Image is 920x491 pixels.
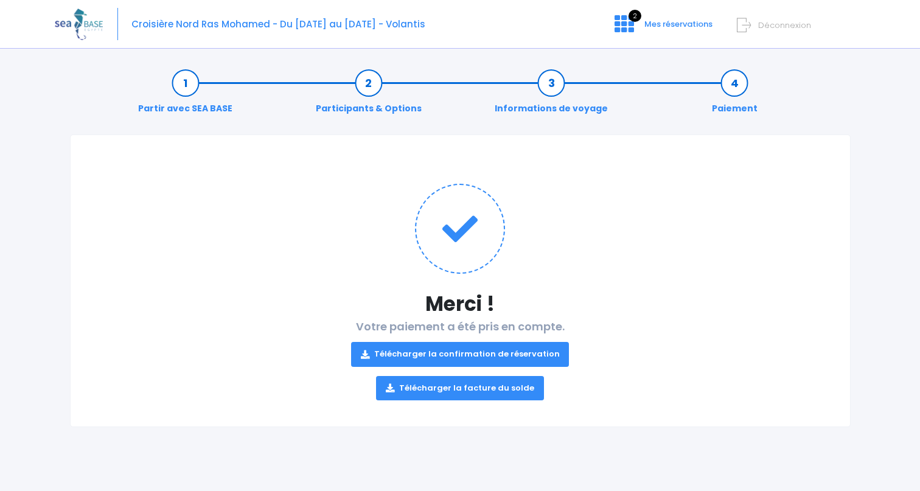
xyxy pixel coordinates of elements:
a: Partir avec SEA BASE [132,77,239,115]
a: Participants & Options [310,77,428,115]
h2: Votre paiement a été pris en compte. [95,320,826,400]
span: Mes réservations [644,18,713,30]
a: 2 Mes réservations [605,23,720,34]
a: Télécharger la facture du solde [376,376,544,400]
span: Déconnexion [758,19,811,31]
h1: Merci ! [95,292,826,316]
a: Paiement [706,77,764,115]
a: Informations de voyage [489,77,614,115]
a: Télécharger la confirmation de réservation [351,342,570,366]
span: Croisière Nord Ras Mohamed - Du [DATE] au [DATE] - Volantis [131,18,425,30]
span: 2 [629,10,641,22]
